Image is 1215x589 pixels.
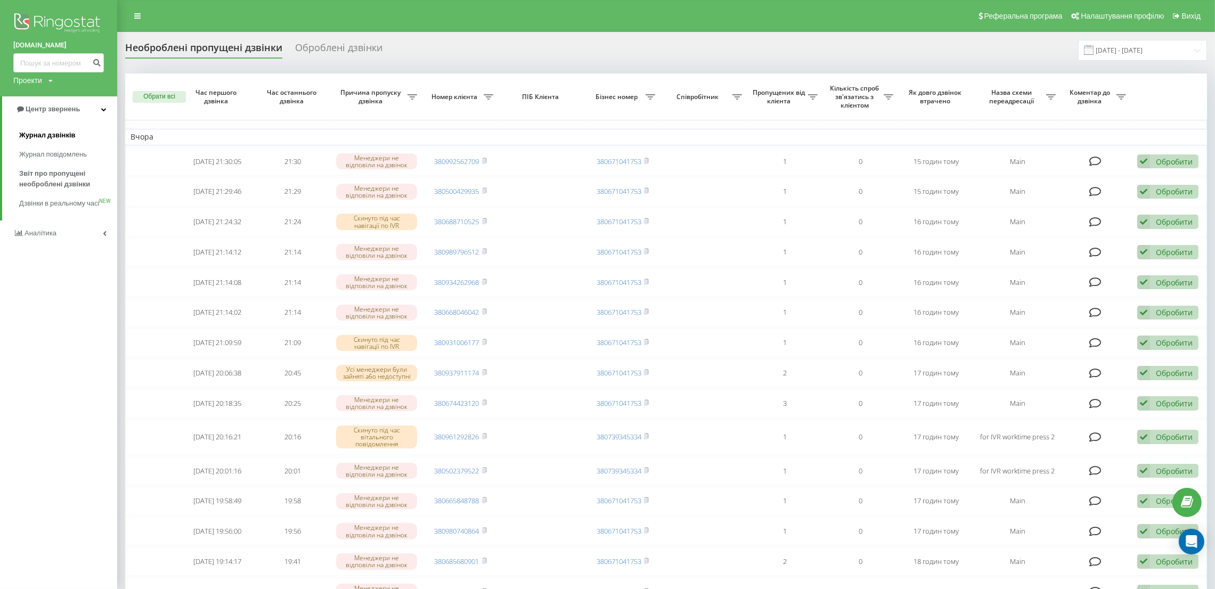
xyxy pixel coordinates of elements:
td: 15 годин тому [899,177,974,206]
td: [DATE] 19:56:00 [180,517,255,545]
a: Звіт про пропущені необроблені дзвінки [19,164,117,194]
a: 380502379522 [435,466,479,476]
td: 20:16 [255,420,331,455]
td: 0 [823,299,899,327]
td: 21:30 [255,148,331,176]
td: 15 годин тому [899,148,974,176]
a: 380671041753 [597,557,641,566]
a: 380500429935 [435,186,479,196]
a: 380671041753 [597,398,641,408]
td: 21:09 [255,329,331,357]
td: 0 [823,547,899,576]
span: Кількість спроб зв'язатись з клієнтом [828,84,884,109]
td: [DATE] 19:14:17 [180,547,255,576]
span: Вихід [1182,12,1201,20]
a: Центр звернень [2,96,117,122]
a: 380980740864 [435,526,479,536]
td: 0 [823,148,899,176]
td: Main [974,359,1061,387]
td: 16 годин тому [899,208,974,236]
span: Аналiтика [25,229,56,237]
div: Менеджери не відповіли на дзвінок [336,523,417,539]
td: 1 [747,517,823,545]
div: Обробити [1156,247,1193,257]
td: 0 [823,420,899,455]
td: [DATE] 21:14:02 [180,299,255,327]
td: [DATE] 19:58:49 [180,487,255,515]
div: Менеджери не відповіли на дзвінок [336,463,417,479]
div: Обробити [1156,338,1193,348]
img: Ringostat logo [13,11,104,37]
td: 16 годин тому [899,329,974,357]
span: Час останнього дзвінка [264,88,322,105]
td: 20:25 [255,389,331,418]
span: Співробітник [666,93,732,101]
span: Як довго дзвінок втрачено [907,88,966,105]
td: Вчора [125,129,1207,145]
div: Менеджери не відповіли на дзвінок [336,184,417,200]
div: Обробити [1156,398,1193,408]
td: Main [974,389,1061,418]
div: Обробити [1156,496,1193,506]
div: Обробити [1156,307,1193,317]
td: [DATE] 20:18:35 [180,389,255,418]
div: Менеджери не відповіли на дзвінок [336,395,417,411]
td: Main [974,517,1061,545]
a: 380739345334 [597,466,641,476]
div: Проекти [13,75,42,86]
td: 0 [823,238,899,266]
span: Звіт про пропущені необроблені дзвінки [19,168,112,190]
div: Менеджери не відповіли на дзвінок [336,493,417,509]
td: 17 годин тому [899,517,974,545]
td: 20:45 [255,359,331,387]
td: [DATE] 21:29:46 [180,177,255,206]
a: 380934262968 [435,277,479,287]
div: Open Intercom Messenger [1179,529,1204,554]
div: Скинуто під час навігації по IVR [336,335,417,351]
div: Менеджери не відповіли на дзвінок [336,244,417,260]
td: 0 [823,389,899,418]
td: [DATE] 21:09:59 [180,329,255,357]
input: Пошук за номером [13,53,104,72]
a: 380931006177 [435,338,479,347]
a: 380989796512 [435,247,479,257]
td: 0 [823,487,899,515]
span: Час першого дзвінка [188,88,247,105]
a: 380937911174 [435,368,479,378]
td: [DATE] 21:24:32 [180,208,255,236]
div: Обробити [1156,186,1193,197]
td: 21:14 [255,268,331,297]
a: 380739345334 [597,432,641,441]
td: 18 годин тому [899,547,974,576]
td: for IVR worktime press 2 [974,457,1061,485]
div: Необроблені пропущені дзвінки [125,42,282,59]
td: for IVR worktime press 2 [974,420,1061,455]
td: 1 [747,299,823,327]
div: Обробити [1156,277,1193,288]
td: Main [974,487,1061,515]
span: Коментар до дзвінка [1066,88,1116,105]
td: 19:41 [255,547,331,576]
td: 1 [747,238,823,266]
td: 19:56 [255,517,331,545]
td: Main [974,329,1061,357]
td: 0 [823,208,899,236]
td: 17 годин тому [899,389,974,418]
td: 1 [747,487,823,515]
span: Номер клієнта [428,93,483,101]
a: Журнал дзвінків [19,126,117,145]
div: Обробити [1156,432,1193,442]
span: Пропущених від клієнта [753,88,808,105]
td: 16 годин тому [899,299,974,327]
td: 16 годин тому [899,268,974,297]
td: 17 годин тому [899,359,974,387]
a: 380665848788 [435,496,479,505]
div: Менеджери не відповіли на дзвінок [336,553,417,569]
span: Центр звернень [26,105,80,113]
td: 21:24 [255,208,331,236]
a: 380671041753 [597,496,641,505]
div: Менеджери не відповіли на дзвінок [336,153,417,169]
td: 0 [823,268,899,297]
td: 17 годин тому [899,457,974,485]
span: Журнал дзвінків [19,130,76,141]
